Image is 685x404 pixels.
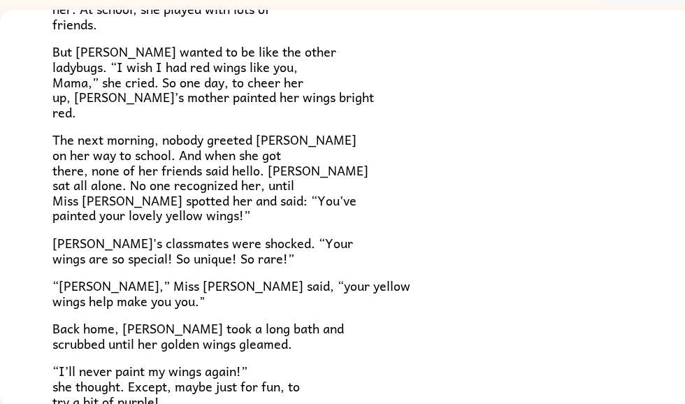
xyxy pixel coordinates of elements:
[52,275,410,311] span: “[PERSON_NAME],” Miss [PERSON_NAME] said, “your yellow wings help make you you."
[52,129,368,225] span: The next morning, nobody greeted [PERSON_NAME] on her way to school. And when she got there, none...
[52,318,344,354] span: Back home, [PERSON_NAME] took a long bath and scrubbed until her golden wings gleamed.
[52,41,374,122] span: But [PERSON_NAME] wanted to be like the other ladybugs. “I wish I had red wings like you, Mama,” ...
[52,233,353,268] span: [PERSON_NAME]'s classmates were shocked. “Your wings are so special! So unique! So rare!”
